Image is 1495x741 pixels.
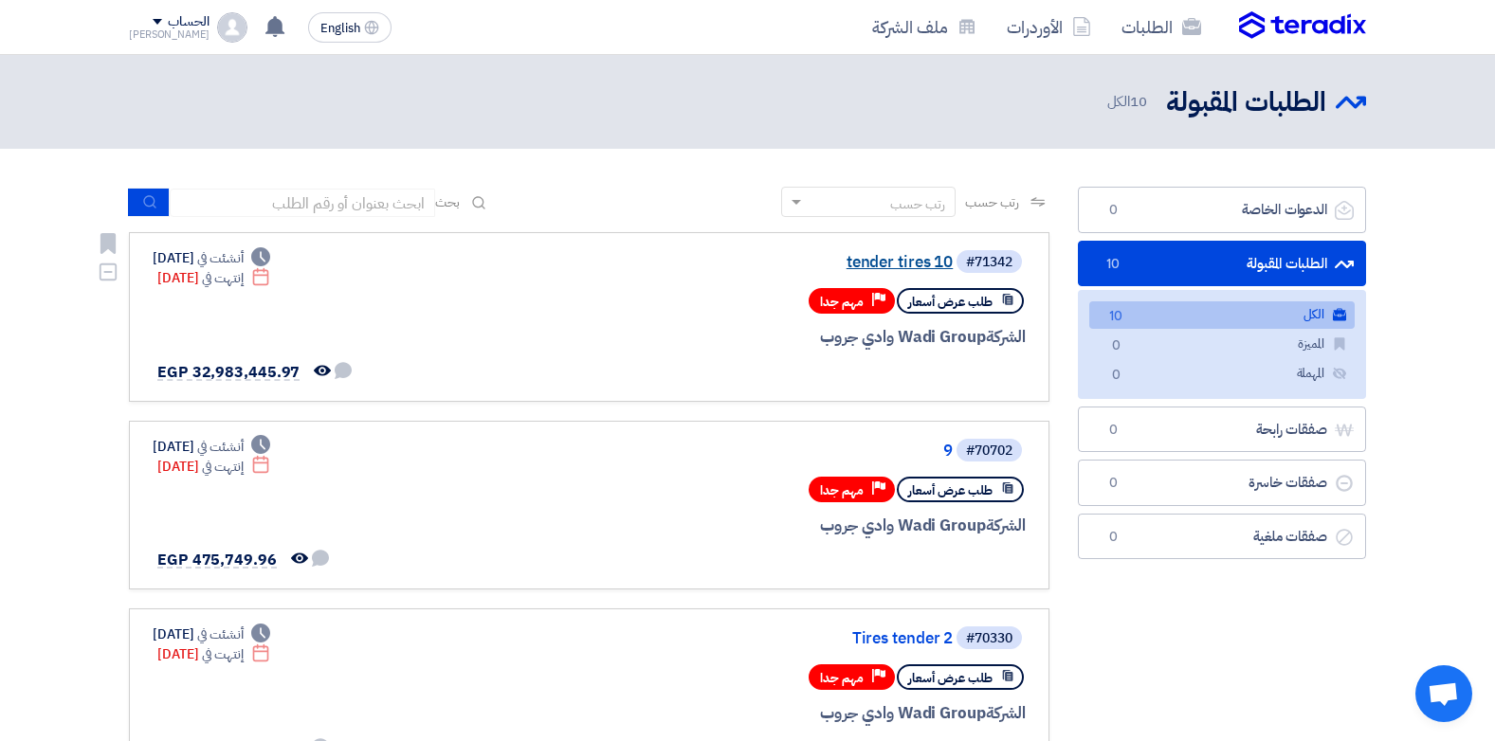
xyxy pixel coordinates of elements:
[157,361,300,384] span: EGP 32,983,445.97
[570,701,1026,726] div: Wadi Group وادي جروب
[890,194,945,214] div: رتب حسب
[992,5,1106,49] a: الأوردرات
[170,189,435,217] input: ابحث بعنوان أو رقم الطلب
[1104,336,1127,356] span: 0
[986,514,1027,537] span: الشركة
[197,248,243,268] span: أنشئت في
[1166,84,1326,121] h2: الطلبات المقبولة
[966,256,1012,269] div: #71342
[908,669,993,687] span: طلب عرض أسعار
[1078,514,1366,560] a: صفقات ملغية0
[1102,421,1124,440] span: 0
[157,268,270,288] div: [DATE]
[308,12,392,43] button: English
[153,624,270,644] div: [DATE]
[1102,255,1124,274] span: 10
[574,443,953,460] a: 9
[197,437,243,457] span: أنشئت في
[153,248,270,268] div: [DATE]
[1102,528,1124,547] span: 0
[435,192,460,212] span: بحث
[202,457,243,477] span: إنتهت في
[1089,301,1355,329] a: الكل
[1104,307,1127,327] span: 10
[574,254,953,271] a: tender tires 10
[157,457,270,477] div: [DATE]
[157,549,277,571] span: EGP 475,749.96
[574,630,953,647] a: Tires tender 2
[202,268,243,288] span: إنتهت في
[570,514,1026,538] div: Wadi Group وادي جروب
[820,293,864,311] span: مهم جدا
[129,29,210,40] div: [PERSON_NAME]
[857,5,992,49] a: ملف الشركة
[1106,5,1216,49] a: الطلبات
[1239,11,1366,40] img: Teradix logo
[1078,241,1366,287] a: الطلبات المقبولة10
[168,14,209,30] div: الحساب
[820,481,864,499] span: مهم جدا
[1130,91,1147,112] span: 10
[966,632,1012,645] div: #70330
[1107,91,1151,113] span: الكل
[965,192,1019,212] span: رتب حسب
[217,12,247,43] img: profile_test.png
[197,624,243,644] span: أنشئت في
[157,644,270,664] div: [DATE]
[986,701,1027,725] span: الشركة
[1415,665,1472,722] div: Open chat
[1102,201,1124,220] span: 0
[1078,407,1366,453] a: صفقات رابحة0
[570,325,1026,350] div: Wadi Group وادي جروب
[1089,360,1355,388] a: المهملة
[1078,460,1366,506] a: صفقات خاسرة0
[1104,366,1127,386] span: 0
[908,293,993,311] span: طلب عرض أسعار
[202,644,243,664] span: إنتهت في
[820,669,864,687] span: مهم جدا
[153,437,270,457] div: [DATE]
[908,481,993,499] span: طلب عرض أسعار
[986,325,1027,349] span: الشركة
[1102,474,1124,493] span: 0
[320,22,360,35] span: English
[1078,187,1366,233] a: الدعوات الخاصة0
[966,444,1012,458] div: #70702
[1089,331,1355,358] a: المميزة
